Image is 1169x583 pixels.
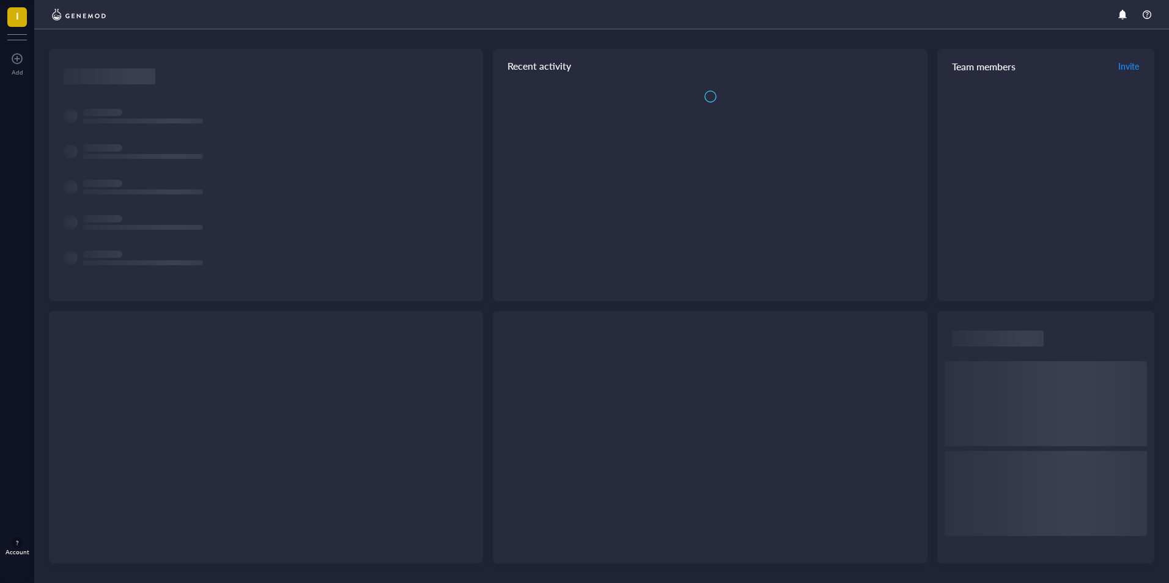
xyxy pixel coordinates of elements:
span: Invite [1118,60,1139,72]
div: Team members [937,49,1154,83]
div: Add [12,68,23,76]
button: Invite [1118,56,1140,76]
span: ? [16,539,18,546]
div: Recent activity [493,49,927,83]
img: genemod-logo [49,7,109,22]
div: Account [6,548,29,555]
span: I [16,8,19,23]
